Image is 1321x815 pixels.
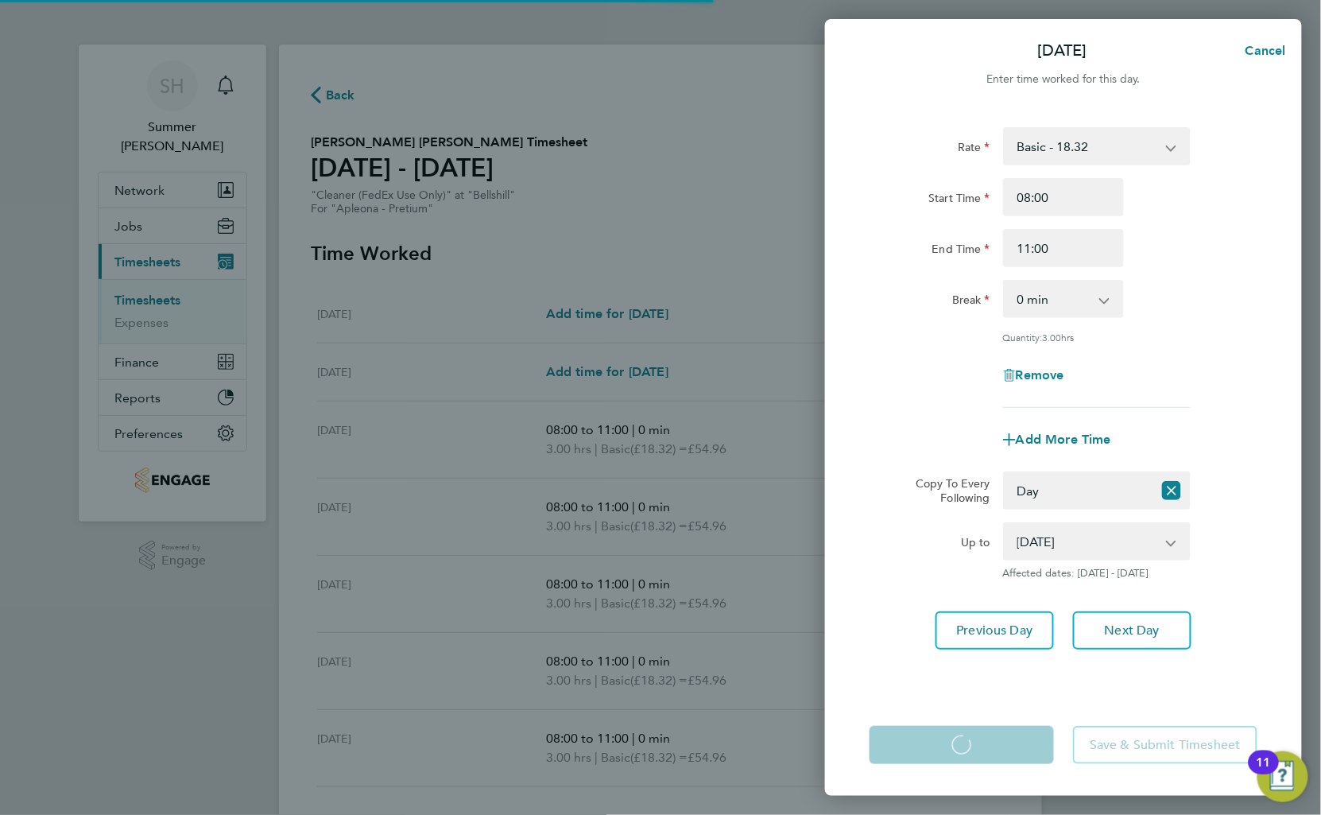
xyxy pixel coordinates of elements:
div: Enter time worked for this day. [825,70,1302,89]
button: Remove [1003,369,1064,382]
button: Add More Time [1003,433,1111,446]
span: Remove [1016,367,1064,382]
label: Start Time [928,191,990,210]
button: Open Resource Center, 11 new notifications [1257,751,1308,802]
button: Previous Day [936,611,1054,650]
input: E.g. 18:00 [1003,229,1124,267]
label: End Time [932,242,990,261]
p: [DATE] [1038,40,1087,62]
label: Rate [958,140,990,159]
input: E.g. 08:00 [1003,178,1124,216]
span: Add More Time [1016,432,1111,447]
span: Affected dates: [DATE] - [DATE] [1003,567,1191,580]
button: Reset selection [1162,473,1181,508]
span: 3.00 [1043,331,1062,343]
div: Quantity: hrs [1003,331,1191,343]
span: Cancel [1241,43,1286,58]
label: Break [952,293,990,312]
button: Cancel [1220,35,1302,67]
label: Up to [961,535,990,554]
button: Next Day [1073,611,1191,650]
label: Copy To Every Following [903,476,990,505]
span: Next Day [1105,623,1160,638]
div: 11 [1257,763,1271,783]
span: Previous Day [957,623,1033,638]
